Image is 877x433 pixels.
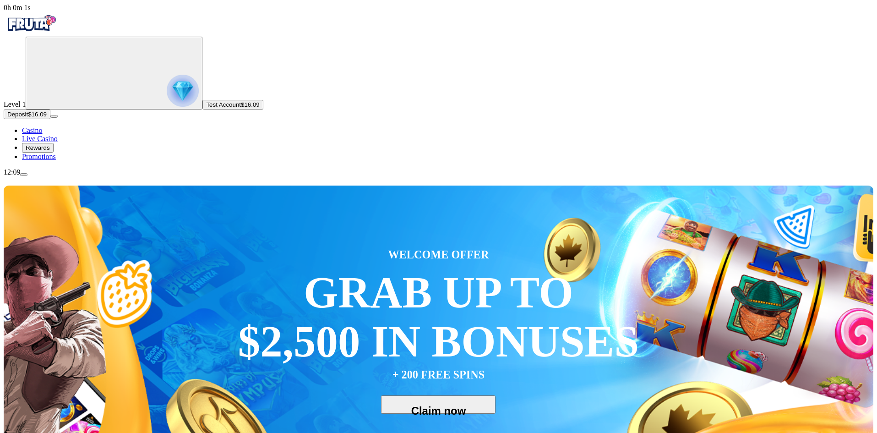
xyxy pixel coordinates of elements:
span: Rewards [26,144,50,151]
a: Live Casino [22,135,58,143]
a: Casino [22,126,42,134]
nav: Primary [4,12,873,161]
img: Fruta [4,12,59,35]
a: Fruta [4,28,59,36]
span: Claim now [396,405,481,418]
span: $16.09 [241,101,260,108]
img: reward progress [167,75,199,107]
button: Claim now [381,395,496,414]
span: $16.09 [28,111,47,118]
div: GRAB UP TO $2,500 IN BONUSES [238,269,639,366]
span: Level 1 [4,100,26,108]
span: Test Account [206,101,241,108]
button: reward progress [26,37,202,110]
span: Deposit [7,111,28,118]
button: Rewards [22,143,54,153]
span: WELCOME OFFER [388,247,489,263]
button: Depositplus icon$16.09 [4,110,50,119]
button: menu [50,115,58,118]
a: Promotions [22,153,56,160]
span: + 200 FREE SPINS [392,367,485,383]
span: 12:09 [4,168,20,176]
button: Test Account$16.09 [202,100,263,110]
nav: Main menu [4,126,873,161]
span: user session time [4,4,31,11]
button: menu [20,173,27,176]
